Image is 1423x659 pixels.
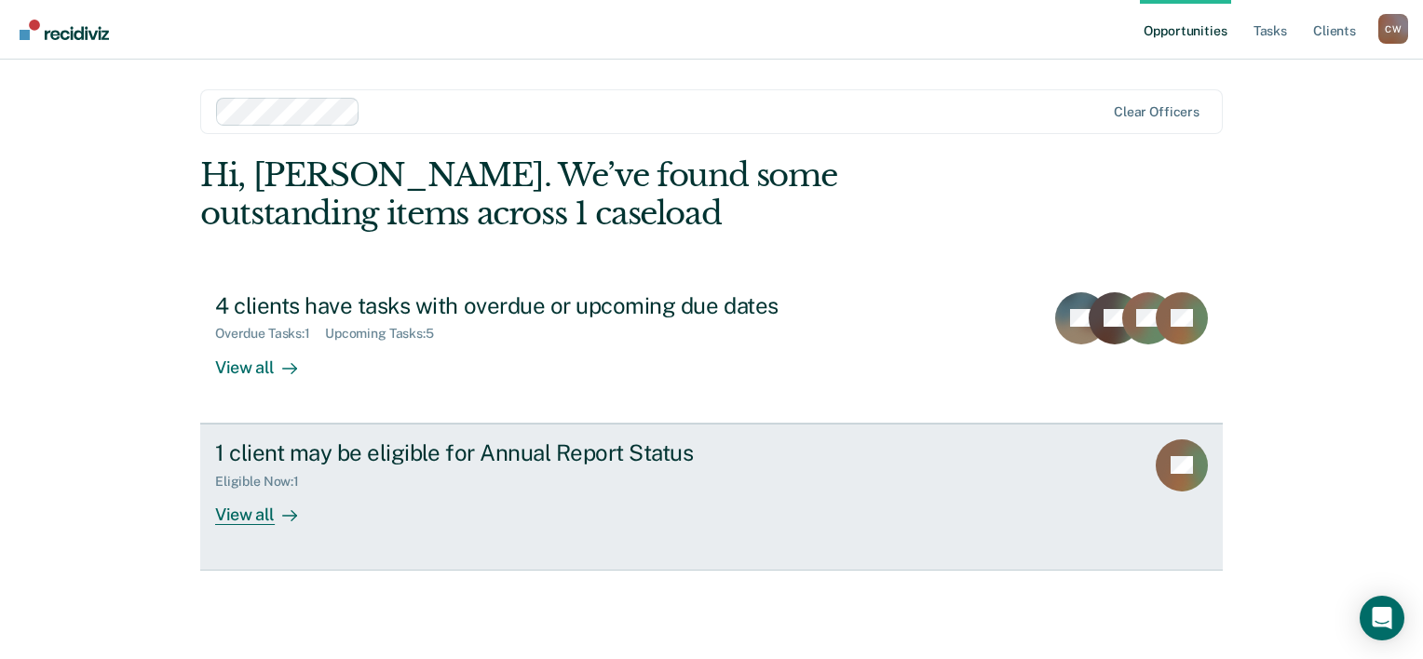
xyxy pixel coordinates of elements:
[215,439,869,466] div: 1 client may be eligible for Annual Report Status
[1114,104,1199,120] div: Clear officers
[215,474,314,490] div: Eligible Now : 1
[200,277,1223,424] a: 4 clients have tasks with overdue or upcoming due datesOverdue Tasks:1Upcoming Tasks:5View all
[200,156,1018,233] div: Hi, [PERSON_NAME]. We’ve found some outstanding items across 1 caseload
[215,292,869,319] div: 4 clients have tasks with overdue or upcoming due dates
[325,326,449,342] div: Upcoming Tasks : 5
[20,20,109,40] img: Recidiviz
[1378,14,1408,44] div: C W
[1360,596,1404,640] div: Open Intercom Messenger
[215,489,319,525] div: View all
[215,342,319,378] div: View all
[215,326,325,342] div: Overdue Tasks : 1
[200,424,1223,571] a: 1 client may be eligible for Annual Report StatusEligible Now:1View all
[1378,14,1408,44] button: Profile dropdown button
